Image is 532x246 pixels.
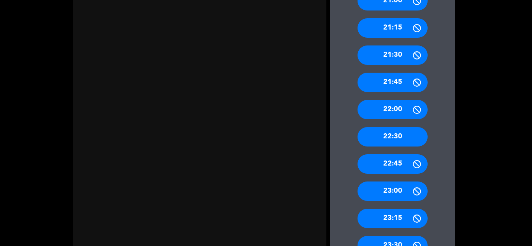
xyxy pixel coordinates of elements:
div: 22:00 [358,100,428,119]
div: 21:30 [358,45,428,65]
div: 21:45 [358,73,428,92]
div: 22:30 [358,127,428,147]
div: 23:00 [358,181,428,201]
div: 21:15 [358,18,428,38]
div: 22:45 [358,154,428,174]
div: 23:15 [358,209,428,228]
